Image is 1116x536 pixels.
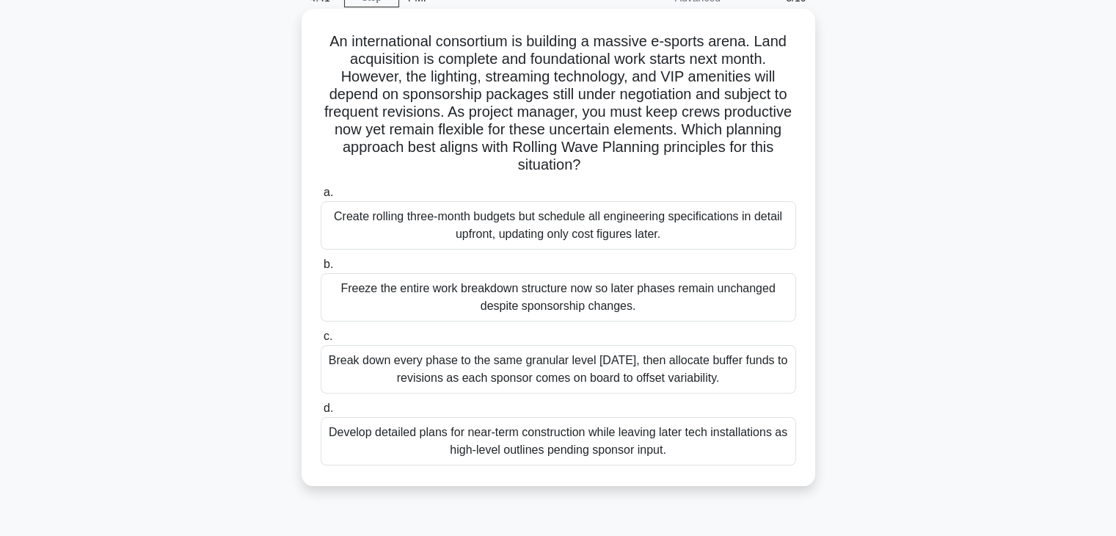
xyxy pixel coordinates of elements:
[321,201,796,250] div: Create rolling three-month budgets but schedule all engineering specifications in detail upfront,...
[319,32,798,175] h5: An international consortium is building a massive e-sports arena. Land acquisition is complete an...
[324,186,333,198] span: a.
[324,258,333,270] span: b.
[321,345,796,394] div: Break down every phase to the same granular level [DATE], then allocate buffer funds to revisions...
[324,402,333,414] span: d.
[321,417,796,466] div: Develop detailed plans for near-term construction while leaving later tech installations as high-...
[321,273,796,322] div: Freeze the entire work breakdown structure now so later phases remain unchanged despite sponsorsh...
[324,330,332,342] span: c.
